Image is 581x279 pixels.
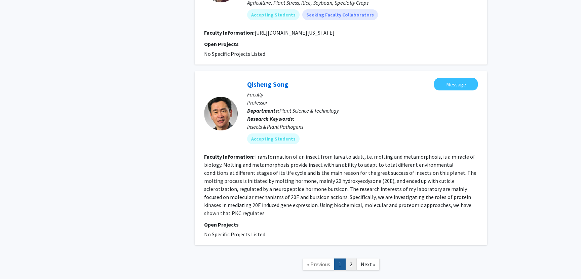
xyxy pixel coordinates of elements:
[195,252,487,279] nav: Page navigation
[247,107,279,114] b: Departments:
[247,90,478,98] p: Faculty
[247,98,478,107] p: Professor
[204,153,255,160] b: Faculty Information:
[303,258,335,270] a: Previous Page
[204,231,265,238] span: No Specific Projects Listed
[204,153,476,216] fg-read-more: Transformation of an insect from larva to adult, i.e. molting and metamorphosis, is a miracle of ...
[361,261,375,268] span: Next »
[204,40,478,48] p: Open Projects
[247,9,300,20] mat-chip: Accepting Students
[334,258,346,270] a: 1
[307,261,330,268] span: « Previous
[204,50,265,57] span: No Specific Projects Listed
[5,249,29,274] iframe: Chat
[356,258,380,270] a: Next
[434,78,478,90] button: Message Qisheng Song
[247,123,478,131] div: Insects & Plant Pathogens
[204,221,478,229] p: Open Projects
[247,80,288,88] a: Qisheng Song
[247,133,300,144] mat-chip: Accepting Students
[247,115,295,122] b: Research Keywords:
[279,107,339,114] span: Plant Science & Technology
[302,9,378,20] mat-chip: Seeking Faculty Collaborators
[345,258,357,270] a: 2
[255,29,335,36] fg-read-more: [URL][DOMAIN_NAME][US_STATE]
[204,29,255,36] b: Faculty Information:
